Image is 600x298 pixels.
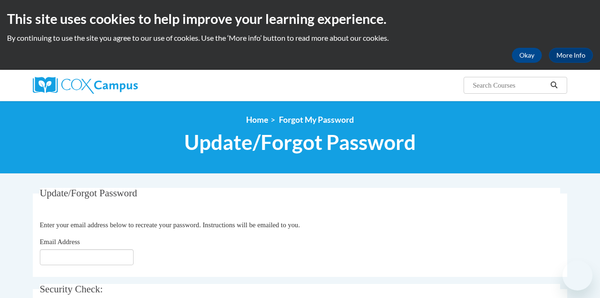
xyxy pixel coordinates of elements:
span: Enter your email address below to recreate your password. Instructions will be emailed to you. [40,221,300,229]
a: Cox Campus [33,77,202,94]
a: Home [246,115,268,125]
button: Okay [512,48,542,63]
input: Email [40,249,134,265]
img: Cox Campus [33,77,138,94]
button: Search [547,80,561,91]
span: Security Check: [40,283,103,295]
span: Update/Forgot Password [184,130,416,155]
span: Forgot My Password [279,115,354,125]
iframe: Button to launch messaging window [562,261,592,291]
a: More Info [549,48,593,63]
span: Update/Forgot Password [40,187,137,199]
span: Email Address [40,238,80,246]
h2: This site uses cookies to help improve your learning experience. [7,9,593,28]
p: By continuing to use the site you agree to our use of cookies. Use the ‘More info’ button to read... [7,33,593,43]
input: Search Courses [472,80,547,91]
